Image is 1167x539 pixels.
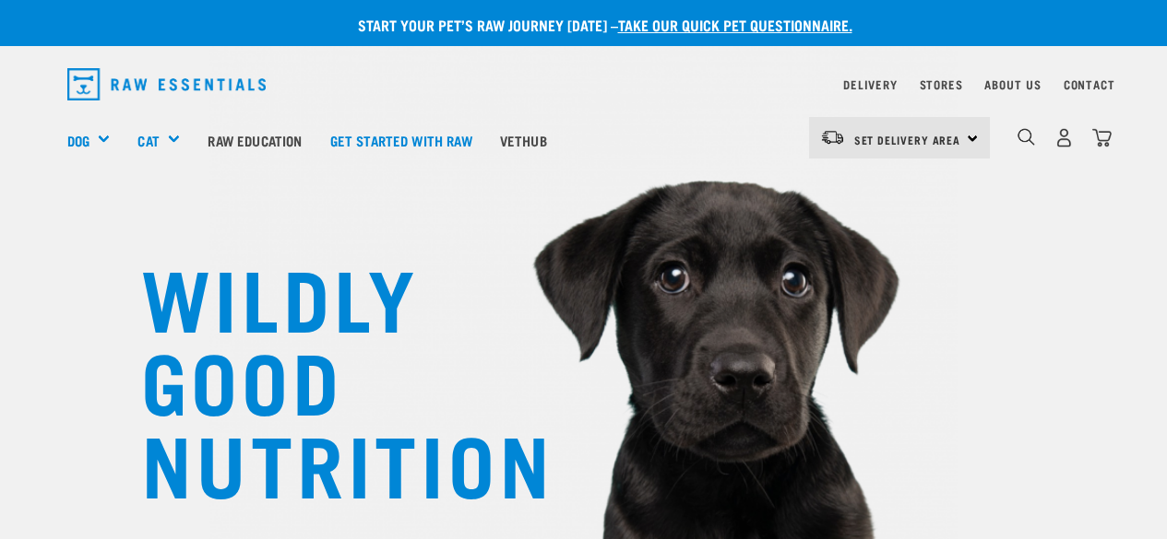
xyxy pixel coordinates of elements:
a: Delivery [843,81,897,88]
img: user.png [1054,128,1074,147]
img: van-moving.png [820,129,845,146]
img: home-icon@2x.png [1092,128,1112,147]
a: Contact [1064,81,1115,88]
a: Cat [137,130,159,151]
a: Dog [67,130,89,151]
img: Raw Essentials Logo [67,68,267,100]
a: Stores [920,81,963,88]
a: Get started with Raw [316,103,486,177]
img: home-icon-1@2x.png [1018,128,1035,146]
a: Vethub [486,103,561,177]
a: About Us [984,81,1041,88]
a: Raw Education [194,103,316,177]
h1: WILDLY GOOD NUTRITION [141,253,510,502]
a: take our quick pet questionnaire. [618,20,852,29]
nav: dropdown navigation [53,61,1115,108]
span: Set Delivery Area [854,136,961,143]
